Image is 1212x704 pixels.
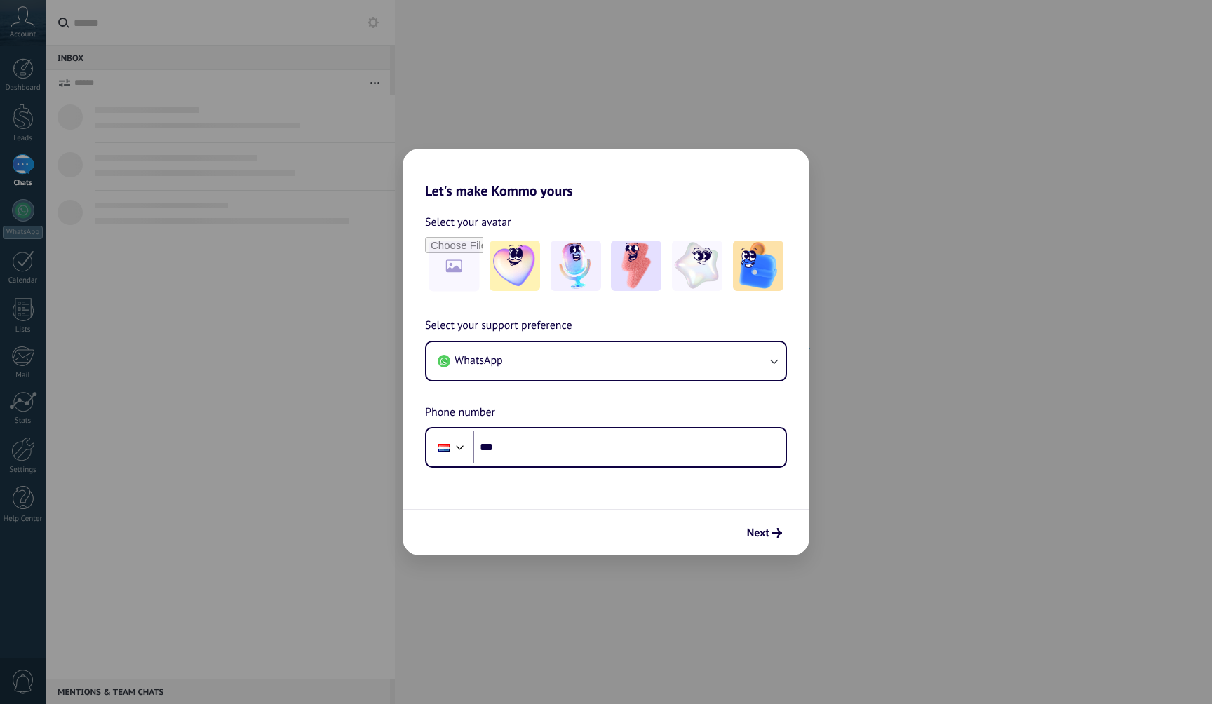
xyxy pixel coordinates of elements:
[490,241,540,291] img: -1.jpeg
[431,433,457,462] div: Netherlands: + 31
[611,241,661,291] img: -3.jpeg
[454,353,503,367] span: WhatsApp
[747,528,769,538] span: Next
[425,213,511,231] span: Select your avatar
[425,404,495,422] span: Phone number
[426,342,786,380] button: WhatsApp
[403,149,809,199] h2: Let's make Kommo yours
[672,241,722,291] img: -4.jpeg
[425,317,572,335] span: Select your support preference
[551,241,601,291] img: -2.jpeg
[741,521,788,545] button: Next
[733,241,783,291] img: -5.jpeg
